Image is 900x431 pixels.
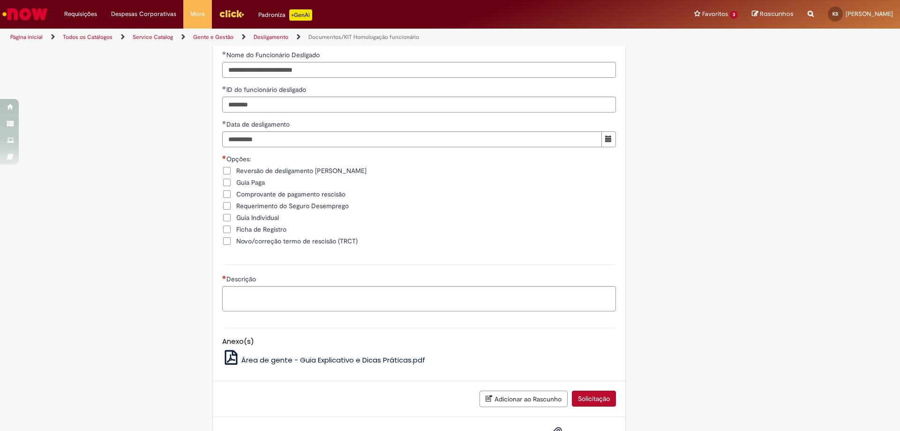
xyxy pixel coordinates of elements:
button: Solicitação [572,391,616,407]
a: Gente e Gestão [193,33,233,41]
span: Necessários [222,275,226,279]
a: Página inicial [10,33,43,41]
span: KS [832,11,838,17]
span: Ficha de Registro [236,225,286,234]
div: Padroniza [258,9,312,21]
h5: Anexo(s) [222,338,616,346]
span: Requisições [64,9,97,19]
input: Data de desligamento 02 September 2025 Tuesday [222,131,602,147]
span: Obrigatório [222,155,226,159]
button: Mostrar calendário para Data de desligamento [601,131,616,147]
button: Adicionar ao Rascunho [480,391,568,407]
input: Nome do Funcionário Desligado [222,62,616,78]
span: Guia Paga [236,178,265,187]
span: Obrigatório Preenchido [222,121,226,124]
a: Todos os Catálogos [63,33,112,41]
textarea: Descrição [222,286,616,311]
span: Guia Individual [236,213,279,222]
span: Requerimento do Seguro Desemprego [236,201,349,211]
a: Área de gente - Guia Explicativo e Dicas Práticas.pdf [222,355,426,365]
span: Obrigatório Preenchido [222,51,226,55]
span: Área de gente - Guia Explicativo e Dicas Práticas.pdf [241,355,425,365]
ul: Trilhas de página [7,29,593,46]
span: Novo/correção termo de rescisão (TRCT) [236,236,358,246]
span: Rascunhos [760,9,794,18]
span: More [190,9,205,19]
span: ID do funcionário desligado [226,85,308,94]
span: Obrigatório Preenchido [222,86,226,90]
span: Reversão de desligamento [PERSON_NAME] [236,166,367,175]
span: [PERSON_NAME] [846,10,893,18]
span: Nome do Funcionário Desligado [226,51,322,59]
span: Despesas Corporativas [111,9,176,19]
a: Documentos/KIT Homologação funcionário [308,33,419,41]
span: Descrição [226,275,258,283]
input: ID do funcionário desligado [222,97,616,113]
img: ServiceNow [1,5,49,23]
span: Data de desligamento [226,120,292,129]
a: Service Catalog [133,33,173,41]
span: Opções: [226,155,253,163]
a: Rascunhos [752,10,794,19]
span: Comprovante de pagamento rescisão [236,189,345,199]
p: +GenAi [289,9,312,21]
span: Favoritos [702,9,728,19]
a: Desligamento [254,33,288,41]
img: click_logo_yellow_360x200.png [219,7,244,21]
span: 3 [730,11,738,19]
